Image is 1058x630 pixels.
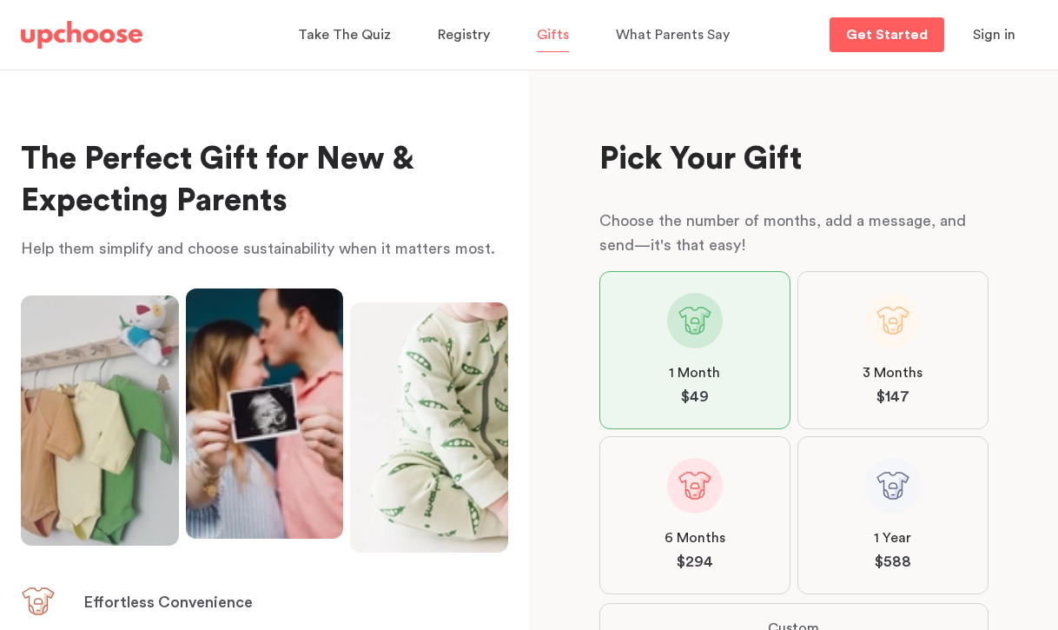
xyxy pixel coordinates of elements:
a: Get Started [830,17,944,52]
a: What Parents Say [616,18,735,52]
img: Colorful organic cotton baby bodysuits hanging on a rack [21,295,179,546]
span: Sign in [973,28,1015,42]
span: Take The Quiz [298,28,391,42]
span: 1 Year [874,527,911,548]
span: $ 588 [875,552,911,573]
h1: The Perfect Gift for New & Expecting Parents [21,139,508,222]
span: 6 Months [665,527,725,548]
a: Take The Quiz [298,18,396,52]
img: Expecting parents showing a scan of their upcoming baby [186,288,344,539]
span: Registry [438,28,490,42]
span: What Parents Say [616,28,730,42]
span: Gifts [537,28,569,42]
a: Gifts [537,18,574,52]
span: 3 Months [863,362,922,383]
img: UpChoose [21,21,142,49]
img: baby wearing adorable romper from UpChoose [350,302,508,553]
p: Get Started [846,28,928,42]
span: $ 294 [677,552,713,573]
span: Help them simplify and choose sustainability when it matters most. [21,241,495,256]
span: Choose the number of months, add a message, and send—it's that easy! [599,213,966,253]
a: UpChoose [21,17,142,53]
a: Registry [438,18,495,52]
span: $ 49 [681,387,709,408]
button: Sign in [951,17,1037,52]
span: $ 147 [876,387,909,408]
span: 1 Month [669,362,720,383]
h3: Effortless Convenience [83,593,253,613]
img: Effortless Convenience [21,584,56,619]
p: Pick Your Gift [599,139,989,181]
